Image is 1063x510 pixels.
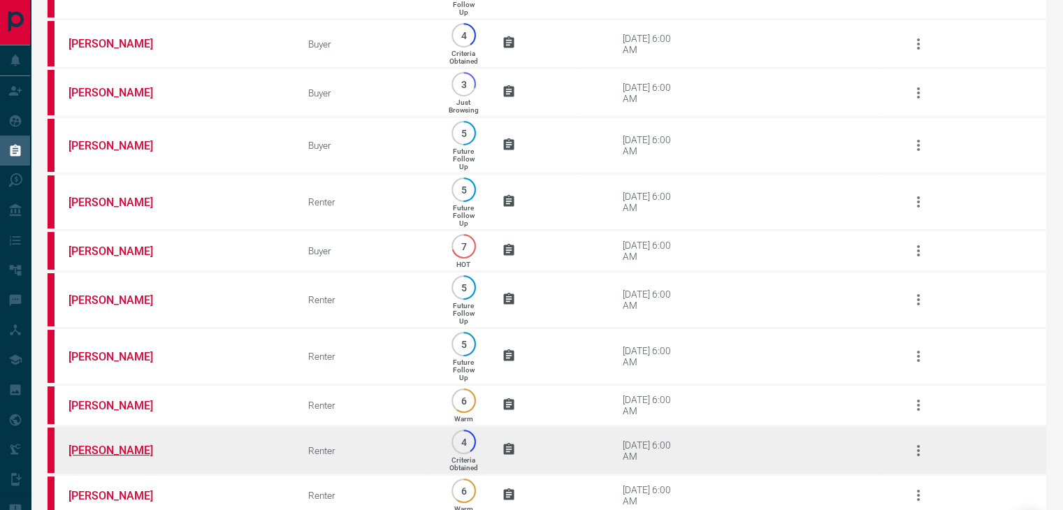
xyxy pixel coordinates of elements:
div: [DATE] 6:00 AM [623,394,682,416]
div: Buyer [308,140,425,151]
div: Renter [308,196,425,207]
div: property.ca [48,175,55,228]
div: [DATE] 6:00 AM [623,82,682,104]
a: [PERSON_NAME] [68,86,173,99]
div: Buyer [308,38,425,50]
div: Renter [308,490,425,501]
div: [DATE] 6:00 AM [623,240,682,262]
p: Future Follow Up [453,302,475,325]
p: 5 [458,282,469,293]
div: Buyer [308,245,425,256]
div: property.ca [48,386,55,424]
p: 3 [458,79,469,89]
a: [PERSON_NAME] [68,139,173,152]
a: [PERSON_NAME] [68,245,173,258]
div: property.ca [48,232,55,270]
div: Renter [308,400,425,411]
div: property.ca [48,70,55,115]
p: Just Browsing [449,99,479,114]
div: [DATE] 6:00 AM [623,33,682,55]
div: [DATE] 6:00 AM [623,484,682,507]
p: 4 [458,437,469,447]
a: [PERSON_NAME] [68,350,173,363]
div: Buyer [308,87,425,99]
p: 5 [458,339,469,349]
div: property.ca [48,428,55,473]
div: property.ca [48,273,55,326]
p: 7 [458,241,469,252]
div: [DATE] 6:00 AM [623,439,682,462]
a: [PERSON_NAME] [68,444,173,457]
p: Warm [454,415,473,423]
p: Criteria Obtained [449,50,478,65]
a: [PERSON_NAME] [68,293,173,307]
p: Criteria Obtained [449,456,478,472]
div: Renter [308,445,425,456]
div: [DATE] 6:00 AM [623,345,682,367]
p: Future Follow Up [453,147,475,170]
div: [DATE] 6:00 AM [623,289,682,311]
p: 6 [458,486,469,496]
p: Future Follow Up [453,358,475,381]
p: 5 [458,184,469,195]
div: Renter [308,351,425,362]
div: [DATE] 6:00 AM [623,134,682,156]
div: property.ca [48,330,55,383]
p: 4 [458,30,469,41]
a: [PERSON_NAME] [68,399,173,412]
div: property.ca [48,119,55,172]
p: HOT [456,261,470,268]
a: [PERSON_NAME] [68,196,173,209]
p: Future Follow Up [453,204,475,227]
a: [PERSON_NAME] [68,489,173,502]
p: 6 [458,395,469,406]
div: [DATE] 6:00 AM [623,191,682,213]
p: 5 [458,128,469,138]
div: Renter [308,294,425,305]
a: [PERSON_NAME] [68,37,173,50]
div: property.ca [48,21,55,66]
